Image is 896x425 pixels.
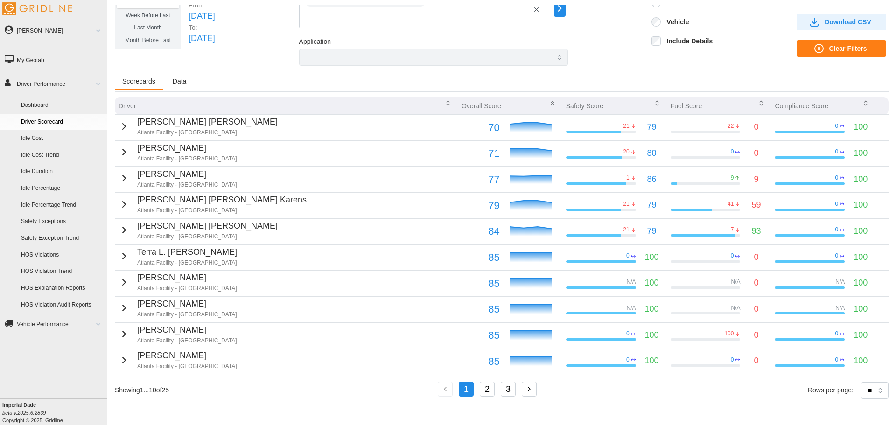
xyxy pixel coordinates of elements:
[17,147,107,164] a: Idle Cost Trend
[173,78,187,84] span: Data
[835,252,839,260] p: 0
[119,298,237,319] button: [PERSON_NAME]Atlanta Facility - [GEOGRAPHIC_DATA]
[797,14,886,30] button: Download CSV
[459,382,474,397] button: 1
[17,130,107,147] a: Idle Cost
[462,327,500,343] p: 85
[627,278,636,286] p: N/A
[480,382,495,397] button: 2
[829,41,867,56] span: Clear Filters
[119,101,136,111] p: Driver
[462,119,500,136] p: 70
[119,246,237,267] button: Terra L. [PERSON_NAME]Atlanta Facility - [GEOGRAPHIC_DATA]
[797,40,886,57] button: Clear Filters
[137,246,237,259] p: Terra L. [PERSON_NAME]
[835,304,845,312] p: N/A
[626,356,630,364] p: 0
[17,297,107,314] a: HOS Violation Audit Reports
[189,0,215,10] p: From:
[462,301,500,317] p: 85
[137,259,237,267] p: Atlanta Facility - [GEOGRAPHIC_DATA]
[17,247,107,264] a: HOS Violations
[462,171,500,188] p: 77
[645,329,659,342] p: 100
[835,330,839,338] p: 0
[754,251,758,264] p: 0
[122,78,155,84] span: Scorecards
[2,2,72,15] img: Gridline
[137,168,237,181] p: [PERSON_NAME]
[751,225,761,238] p: 93
[647,225,657,238] p: 79
[647,173,657,186] p: 86
[189,23,215,32] p: To:
[189,10,215,23] p: [DATE]
[728,122,734,130] p: 22
[731,356,734,364] p: 0
[731,174,734,182] p: 9
[462,101,501,111] p: Overall Score
[731,304,740,312] p: N/A
[501,382,516,397] button: 3
[125,37,171,43] span: Month Before Last
[299,37,331,47] label: Application
[854,355,868,368] p: 100
[835,174,839,182] p: 0
[2,401,107,424] div: Copyright © 2025, Gridline
[754,329,758,342] p: 0
[671,101,702,111] p: Fuel Score
[623,226,629,234] p: 21
[835,278,845,286] p: N/A
[835,122,839,130] p: 0
[854,173,868,186] p: 100
[854,303,868,316] p: 100
[137,194,307,207] p: [PERSON_NAME] [PERSON_NAME] Karens
[462,249,500,265] p: 85
[627,304,636,312] p: N/A
[647,147,657,160] p: 80
[647,121,657,134] p: 79
[137,337,237,345] p: Atlanta Facility - [GEOGRAPHIC_DATA]
[17,197,107,214] a: Idle Percentage Trend
[17,163,107,180] a: Idle Duration
[119,168,237,189] button: [PERSON_NAME]Atlanta Facility - [GEOGRAPHIC_DATA]
[854,329,868,342] p: 100
[854,199,868,212] p: 100
[137,155,237,163] p: Atlanta Facility - [GEOGRAPHIC_DATA]
[754,121,758,134] p: 0
[17,280,107,297] a: HOS Explanation Reports
[731,148,734,156] p: 0
[825,14,871,30] span: Download CSV
[731,226,734,234] p: 7
[462,197,500,214] p: 79
[754,277,758,290] p: 0
[119,272,237,293] button: [PERSON_NAME]Atlanta Facility - [GEOGRAPHIC_DATA]
[17,180,107,197] a: Idle Percentage
[119,220,278,241] button: [PERSON_NAME] [PERSON_NAME]Atlanta Facility - [GEOGRAPHIC_DATA]
[119,349,237,370] button: [PERSON_NAME]Atlanta Facility - [GEOGRAPHIC_DATA]
[775,101,828,111] p: Compliance Score
[462,223,500,239] p: 84
[462,353,500,369] p: 85
[754,355,758,368] p: 0
[647,199,657,212] p: 79
[623,148,629,156] p: 20
[17,230,107,247] a: Safety Exception Trend
[119,116,278,137] button: [PERSON_NAME] [PERSON_NAME]Atlanta Facility - [GEOGRAPHIC_DATA]
[2,410,46,416] i: beta v.2025.6.2839
[661,36,713,46] label: Include Details
[137,207,307,215] p: Atlanta Facility - [GEOGRAPHIC_DATA]
[137,129,278,137] p: Atlanta Facility - [GEOGRAPHIC_DATA]
[126,12,170,19] span: Week Before Last
[462,275,500,292] p: 85
[119,142,237,163] button: [PERSON_NAME]Atlanta Facility - [GEOGRAPHIC_DATA]
[189,32,215,45] p: [DATE]
[728,200,734,208] p: 41
[626,252,630,260] p: 0
[835,148,839,156] p: 0
[724,330,734,338] p: 100
[835,356,839,364] p: 0
[137,142,237,155] p: [PERSON_NAME]
[2,402,36,408] b: Imperial Dade
[17,263,107,280] a: HOS Violation Trend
